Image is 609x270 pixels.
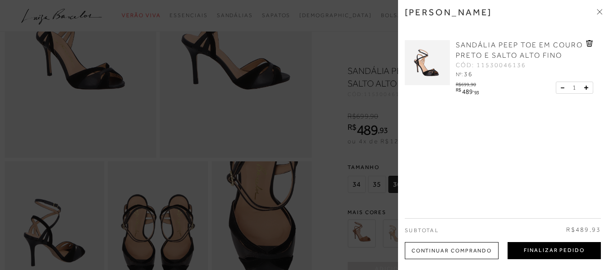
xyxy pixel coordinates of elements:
[462,88,473,95] span: 489
[474,90,479,95] span: 93
[456,61,526,70] span: CÓD: 11530046136
[508,242,601,259] button: Finalizar Pedido
[473,87,479,92] i: ,
[456,79,481,87] div: R$699,90
[566,225,601,234] span: R$489,93
[456,40,584,61] a: SANDÁLIA PEEP TOE EM COURO PRETO E SALTO ALTO FINO
[464,70,473,78] span: 36
[572,83,576,92] span: 1
[456,41,583,59] span: SANDÁLIA PEEP TOE EM COURO PRETO E SALTO ALTO FINO
[456,71,463,78] span: Nº:
[405,7,492,18] h3: [PERSON_NAME]
[405,227,439,233] span: Subtotal
[456,87,461,92] i: R$
[405,242,499,259] div: Continuar Comprando
[405,40,450,85] img: SANDÁLIA PEEP TOE EM COURO PRETO E SALTO ALTO FINO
